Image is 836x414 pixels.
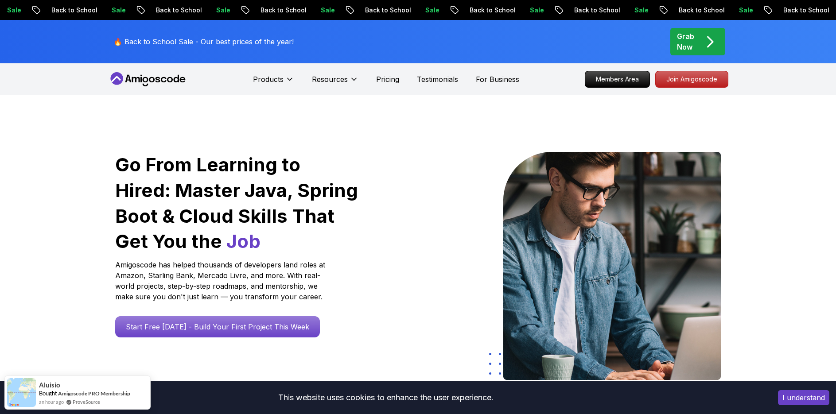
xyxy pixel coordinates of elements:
[7,388,765,407] div: This website uses cookies to enhance the user experience.
[626,6,655,15] p: Sale
[312,74,358,92] button: Resources
[73,398,100,406] a: ProveSource
[476,74,519,85] a: For Business
[312,74,348,85] p: Resources
[208,6,237,15] p: Sale
[253,74,284,85] p: Products
[585,71,649,87] p: Members Area
[39,381,60,389] span: Aluisio
[7,378,36,407] img: provesource social proof notification image
[566,6,626,15] p: Back to School
[104,6,132,15] p: Sale
[778,390,829,405] button: Accept cookies
[253,6,313,15] p: Back to School
[113,36,294,47] p: 🔥 Back to School Sale - Our best prices of the year!
[253,74,294,92] button: Products
[417,6,446,15] p: Sale
[522,6,550,15] p: Sale
[313,6,341,15] p: Sale
[39,390,57,397] span: Bought
[39,398,64,406] span: an hour ago
[655,71,728,88] a: Join Amigoscode
[656,71,728,87] p: Join Amigoscode
[677,31,694,52] p: Grab Now
[731,6,759,15] p: Sale
[775,6,836,15] p: Back to School
[115,316,320,337] a: Start Free [DATE] - Build Your First Project This Week
[115,259,328,302] p: Amigoscode has helped thousands of developers land roles at Amazon, Starling Bank, Mercado Livre,...
[148,6,208,15] p: Back to School
[357,6,417,15] p: Back to School
[417,74,458,85] a: Testimonials
[376,74,399,85] a: Pricing
[462,6,522,15] p: Back to School
[585,71,650,88] a: Members Area
[58,390,130,397] a: Amigoscode PRO Membership
[43,6,104,15] p: Back to School
[671,6,731,15] p: Back to School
